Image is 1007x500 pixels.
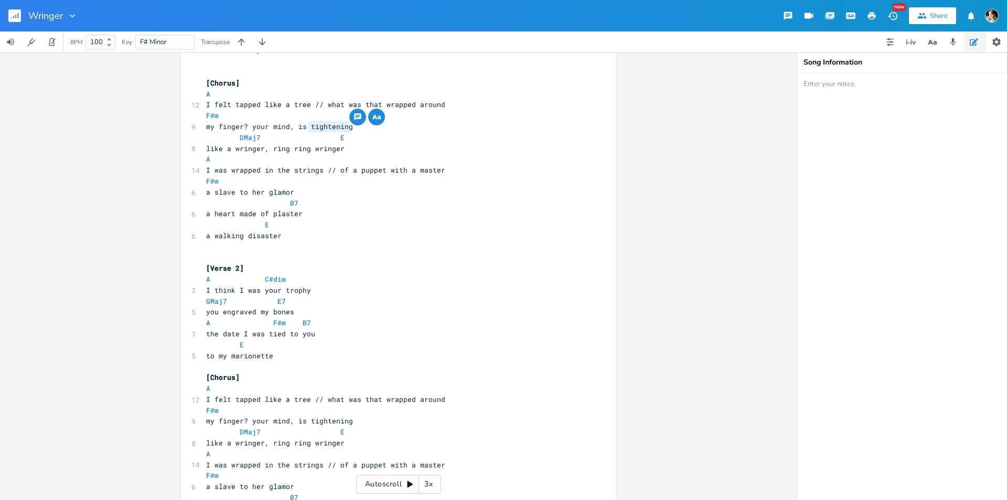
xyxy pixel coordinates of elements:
span: I felt tapped like a tree // what was that wrapped around [206,100,445,109]
span: to my marionette [206,351,273,360]
button: Share [909,7,956,24]
span: the date I was tied to you [206,329,315,338]
span: E [265,220,269,229]
span: I was wrapped in the strings // of a puppet with a master [206,165,445,175]
span: F#m [206,471,219,480]
span: like a wringer, ring ring wringer [206,438,345,448]
span: a slave to her glamor [206,482,294,491]
span: A [206,318,210,327]
span: DMaj7 [240,133,261,142]
span: A [206,89,210,99]
span: a walking disaster [206,231,282,240]
div: Key [122,39,132,45]
span: F# Minor [140,37,167,47]
span: you engraved my bones [206,307,294,316]
span: F#m [206,176,219,186]
span: [Verse 2] [206,263,244,273]
span: E7 [277,296,286,306]
span: my finger? your mind, is tightening [206,122,353,131]
span: I felt tapped like a tree // what was that wrapped around [206,395,445,404]
div: BPM [70,39,82,45]
img: Robert Wise [985,9,999,23]
span: [Chorus] [206,78,240,88]
span: I was wrapped in the strings // of a puppet with a master [206,460,445,470]
span: I think I was your trophy [206,285,311,295]
span: B7 [303,318,311,327]
span: A [206,274,210,284]
div: 3x [419,475,438,494]
span: F#m [206,406,219,415]
div: Share [930,11,948,20]
span: [Chorus] [206,373,240,382]
button: New [882,6,903,25]
div: Song Information [804,59,1001,66]
span: B7 [290,198,298,208]
span: C#dim [265,274,286,284]
span: a slave to her glamor [206,187,294,197]
span: E [340,427,345,437]
span: my finger? your mind, is tightening [206,416,353,425]
span: F#m [206,111,219,120]
div: Autoscroll [356,475,441,494]
span: E [240,340,244,349]
span: Wringer [28,11,63,20]
span: A [206,384,210,393]
span: GMaj7 [206,296,227,306]
div: New [893,3,906,11]
span: like a wringer, ring ring wringer [206,144,345,153]
span: F#m [273,318,286,327]
span: A [206,154,210,164]
span: a heart made of plaster [206,209,303,218]
div: Transpose [201,39,230,45]
span: A [206,449,210,459]
span: E [340,133,345,142]
span: DMaj7 [240,427,261,437]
